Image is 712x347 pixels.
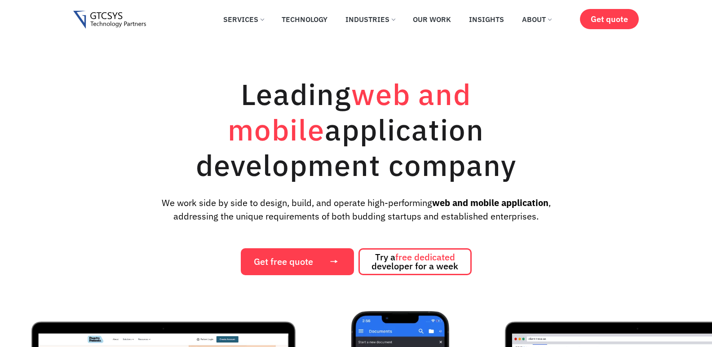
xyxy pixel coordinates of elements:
span: web and mobile [228,75,471,149]
a: Our Work [406,9,458,29]
a: Insights [462,9,511,29]
a: Industries [339,9,402,29]
span: Try a developer for a week [371,253,458,271]
a: Get free quote [241,248,354,275]
a: About [515,9,558,29]
p: We work side by side to design, build, and operate high-performing , addressing the unique requir... [146,196,565,223]
span: Get free quote [254,257,313,266]
img: Gtcsys logo [73,11,146,29]
a: Get quote [580,9,639,29]
a: Technology [275,9,334,29]
strong: web and mobile application [432,197,548,209]
span: free dedicated [395,251,455,263]
h1: Leading application development company [154,76,558,183]
span: Get quote [591,14,628,24]
a: Try afree dedicated developer for a week [358,248,472,275]
a: Services [217,9,270,29]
